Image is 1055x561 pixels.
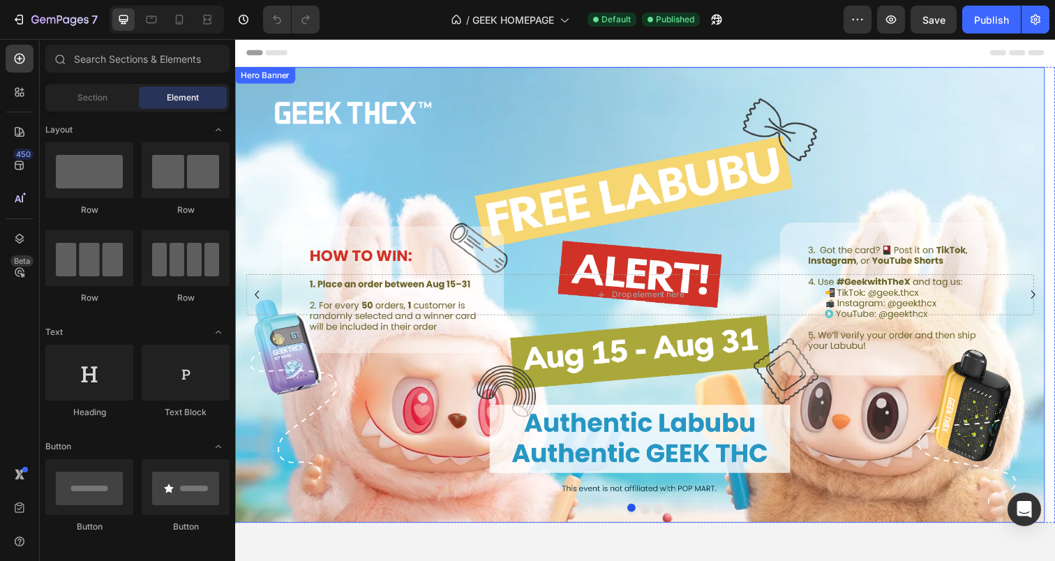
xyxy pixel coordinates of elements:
[428,474,437,483] button: Dot
[207,321,230,343] span: Toggle open
[974,13,1009,27] div: Publish
[91,11,98,28] p: 7
[235,39,1055,561] iframe: Design area
[45,440,71,453] span: Button
[45,124,73,136] span: Layout
[6,6,104,33] button: 7
[911,6,957,33] button: Save
[207,119,230,141] span: Toggle open
[167,91,199,104] span: Element
[804,250,826,272] button: Carousel Next Arrow
[45,292,133,304] div: Row
[263,6,320,33] div: Undo/Redo
[962,6,1021,33] button: Publish
[466,13,470,27] span: /
[13,149,33,160] div: 450
[401,474,409,483] button: Dot
[385,255,459,267] div: Drop element here
[45,204,133,216] div: Row
[142,204,230,216] div: Row
[656,13,694,26] span: Published
[601,13,631,26] span: Default
[45,45,230,73] input: Search Sections & Elements
[77,91,107,104] span: Section
[45,406,133,419] div: Heading
[922,14,945,26] span: Save
[10,255,33,267] div: Beta
[142,292,230,304] div: Row
[45,326,63,338] span: Text
[142,521,230,533] div: Button
[472,13,554,27] span: GEEK HOMEPAGE
[142,406,230,419] div: Text Block
[414,474,423,483] button: Dot
[1008,493,1041,526] div: Open Intercom Messenger
[207,435,230,458] span: Toggle open
[3,31,59,43] div: Hero Banner
[45,521,133,533] div: Button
